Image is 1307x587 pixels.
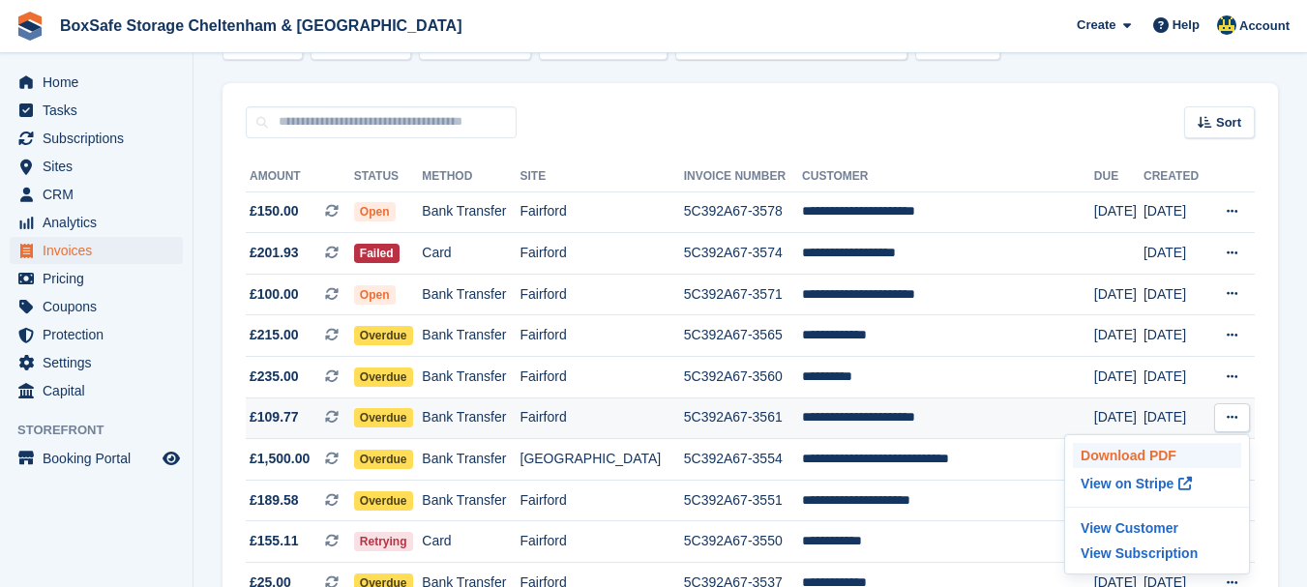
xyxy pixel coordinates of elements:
a: menu [10,125,183,152]
span: Subscriptions [43,125,159,152]
td: Bank Transfer [422,357,520,398]
a: View Subscription [1073,541,1241,566]
td: 5C392A67-3554 [684,439,802,481]
img: stora-icon-8386f47178a22dfd0bd8f6a31ec36ba5ce8667c1dd55bd0f319d3a0aa187defe.svg [15,12,45,41]
a: Download PDF [1073,443,1241,468]
td: [DATE] [1144,233,1207,275]
img: Kim Virabi [1217,15,1236,35]
th: Invoice Number [684,161,802,192]
th: Status [354,161,422,192]
span: Settings [43,349,159,376]
a: menu [10,69,183,96]
th: Due [1094,161,1144,192]
a: View on Stripe [1073,468,1241,499]
th: Customer [802,161,1094,192]
span: Capital [43,377,159,404]
td: 5C392A67-3550 [684,521,802,563]
td: [DATE] [1144,191,1207,233]
td: [DATE] [1144,397,1207,439]
span: £155.11 [250,531,299,551]
a: BoxSafe Storage Cheltenham & [GEOGRAPHIC_DATA] [52,10,469,42]
td: 5C392A67-3551 [684,480,802,521]
td: 5C392A67-3560 [684,357,802,398]
span: CRM [43,181,159,208]
span: £109.77 [250,407,299,427]
th: Amount [246,161,354,192]
a: menu [10,445,183,472]
td: Card [422,521,520,563]
span: £100.00 [250,284,299,305]
td: Fairford [520,315,684,357]
td: Bank Transfer [422,397,520,439]
span: Protection [43,321,159,348]
td: 5C392A67-3578 [684,191,802,233]
span: Sites [43,153,159,180]
a: menu [10,237,183,264]
span: Failed [354,244,400,263]
span: Overdue [354,408,413,427]
span: Open [354,285,396,305]
a: menu [10,209,183,236]
td: Fairford [520,397,684,439]
td: [DATE] [1144,357,1207,398]
td: [DATE] [1094,274,1144,315]
td: Fairford [520,191,684,233]
a: menu [10,97,183,124]
span: Create [1077,15,1115,35]
td: [GEOGRAPHIC_DATA] [520,439,684,481]
th: Site [520,161,684,192]
span: Coupons [43,293,159,320]
th: Created [1144,161,1207,192]
span: Tasks [43,97,159,124]
td: 5C392A67-3574 [684,233,802,275]
span: Overdue [354,367,413,387]
span: £201.93 [250,243,299,263]
td: Fairford [520,233,684,275]
td: Fairford [520,480,684,521]
span: Sort [1216,113,1241,132]
span: £150.00 [250,201,299,221]
td: 5C392A67-3561 [684,397,802,439]
p: View Customer [1073,515,1241,541]
a: menu [10,153,183,180]
a: menu [10,349,183,376]
td: [DATE] [1144,315,1207,357]
span: Overdue [354,326,413,345]
td: [DATE] [1094,357,1144,398]
span: Account [1239,16,1290,36]
span: Open [354,202,396,221]
span: Retrying [354,532,413,551]
span: Storefront [17,421,193,440]
span: £189.58 [250,490,299,511]
td: 5C392A67-3571 [684,274,802,315]
a: menu [10,265,183,292]
td: Fairford [520,357,684,398]
span: Overdue [354,450,413,469]
a: menu [10,377,183,404]
td: 5C392A67-3565 [684,315,802,357]
td: Bank Transfer [422,439,520,481]
span: £215.00 [250,325,299,345]
td: Bank Transfer [422,480,520,521]
span: Help [1173,15,1200,35]
a: menu [10,181,183,208]
td: Card [422,233,520,275]
td: [DATE] [1094,397,1144,439]
span: Overdue [354,491,413,511]
a: Preview store [160,447,183,470]
a: menu [10,321,183,348]
td: [DATE] [1094,315,1144,357]
td: [DATE] [1144,274,1207,315]
span: Home [43,69,159,96]
th: Method [422,161,520,192]
td: Fairford [520,521,684,563]
td: Bank Transfer [422,315,520,357]
span: Analytics [43,209,159,236]
td: Bank Transfer [422,274,520,315]
span: Invoices [43,237,159,264]
a: menu [10,293,183,320]
span: Booking Portal [43,445,159,472]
